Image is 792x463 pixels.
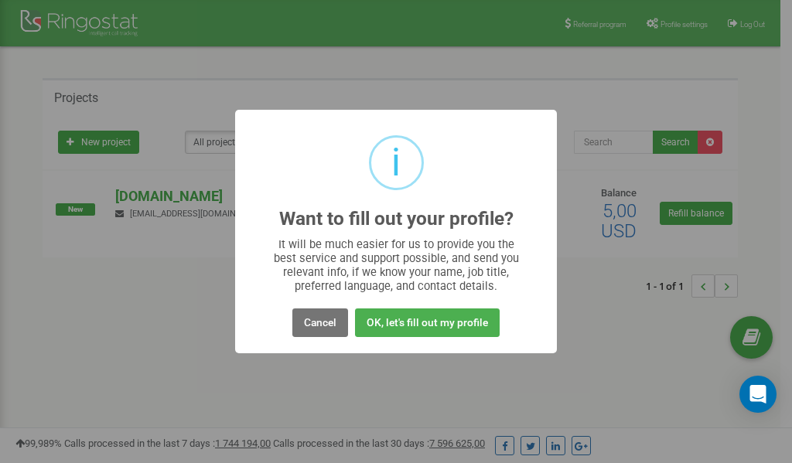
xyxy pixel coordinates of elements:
[391,138,401,188] div: i
[292,308,348,337] button: Cancel
[355,308,500,337] button: OK, let's fill out my profile
[266,237,527,293] div: It will be much easier for us to provide you the best service and support possible, and send you ...
[739,376,777,413] div: Open Intercom Messenger
[279,209,514,230] h2: Want to fill out your profile?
